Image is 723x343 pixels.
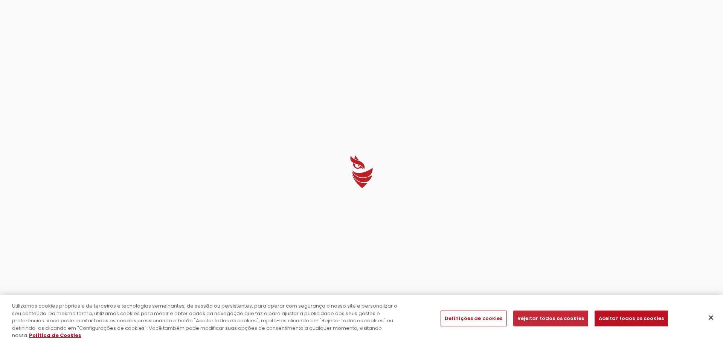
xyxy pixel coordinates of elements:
[513,311,588,326] button: Rejeitar todos os cookies
[12,302,398,339] div: Utilizamos cookies próprios e de terceiros e tecnologias semelhantes, de sessão ou persistentes, ...
[441,311,507,326] button: Definições de cookies, Abre a caixa de diálogo do centro de preferências
[29,332,81,339] a: Mais informações sobre a sua privacidade, abre em uma nova guia
[595,311,668,326] button: Aceitar todos os cookies
[703,309,719,326] button: Fechar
